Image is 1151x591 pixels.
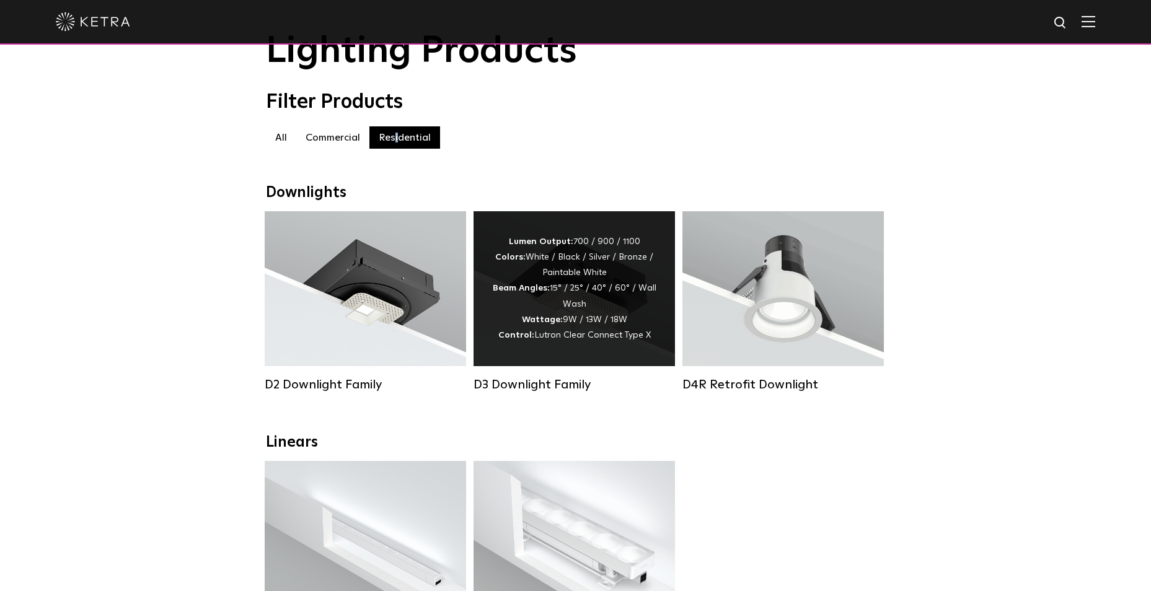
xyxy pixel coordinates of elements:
[534,331,651,339] span: Lutron Clear Connect Type X
[474,377,675,392] div: D3 Downlight Family
[266,126,296,149] label: All
[495,253,526,261] strong: Colors:
[265,377,466,392] div: D2 Downlight Family
[266,33,577,70] span: Lighting Products
[56,12,130,31] img: ketra-logo-2019-white
[266,184,886,202] div: Downlights
[266,434,886,452] div: Linears
[492,234,656,343] div: 700 / 900 / 1100 White / Black / Silver / Bronze / Paintable White 15° / 25° / 40° / 60° / Wall W...
[493,284,550,292] strong: Beam Angles:
[265,211,466,392] a: D2 Downlight Family Lumen Output:1200Colors:White / Black / Gloss Black / Silver / Bronze / Silve...
[266,90,886,114] div: Filter Products
[1082,15,1095,27] img: Hamburger%20Nav.svg
[509,237,573,246] strong: Lumen Output:
[369,126,440,149] label: Residential
[522,315,563,324] strong: Wattage:
[474,211,675,392] a: D3 Downlight Family Lumen Output:700 / 900 / 1100Colors:White / Black / Silver / Bronze / Paintab...
[498,331,534,339] strong: Control:
[682,211,884,392] a: D4R Retrofit Downlight Lumen Output:800Colors:White / BlackBeam Angles:15° / 25° / 40° / 60°Watta...
[296,126,369,149] label: Commercial
[1053,15,1069,31] img: search icon
[682,377,884,392] div: D4R Retrofit Downlight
